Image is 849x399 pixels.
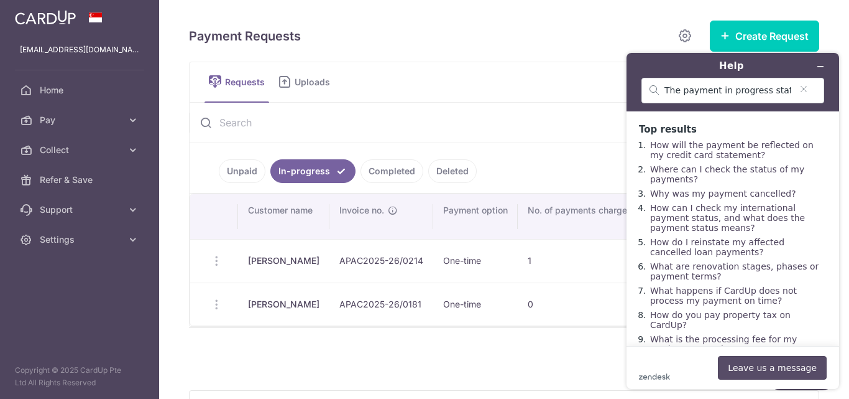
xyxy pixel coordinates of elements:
th: No. of payments charged [518,194,643,239]
td: APAC2025-26/0181 [329,283,433,326]
button: Create Request [710,21,819,52]
span: Help [28,9,53,20]
th: Invoice no. [329,194,433,239]
td: One-time [433,239,518,283]
td: 1 [518,239,643,283]
iframe: Find more information here [617,43,849,399]
span: Requests [225,76,269,88]
a: Unpaid [219,159,265,183]
span: Refer & Save [40,174,122,186]
span: Settings [40,233,122,246]
th: Payment option [433,194,518,239]
a: Requests [204,62,269,102]
td: One-time [433,283,518,326]
span: Collect [40,144,122,156]
span: Payment option [443,204,508,217]
span: Support [40,204,122,216]
td: [PERSON_NAME] [238,283,329,326]
span: No. of payments charged [528,204,633,217]
span: Invoice no. [339,204,384,217]
span: Pay [40,114,122,126]
a: Completed [360,159,423,183]
a: In-progress [270,159,356,183]
td: 0 [518,283,643,326]
img: CardUp [15,10,76,25]
span: Uploads [295,76,339,88]
p: [EMAIL_ADDRESS][DOMAIN_NAME] [20,44,139,56]
a: Uploads [274,62,339,102]
span: Home [40,84,122,96]
td: APAC2025-26/0214 [329,239,433,283]
a: Deleted [428,159,477,183]
input: Search [190,103,759,143]
td: [PERSON_NAME] [238,239,329,283]
th: Customer name [238,194,329,239]
h5: Payment Requests [189,26,301,46]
